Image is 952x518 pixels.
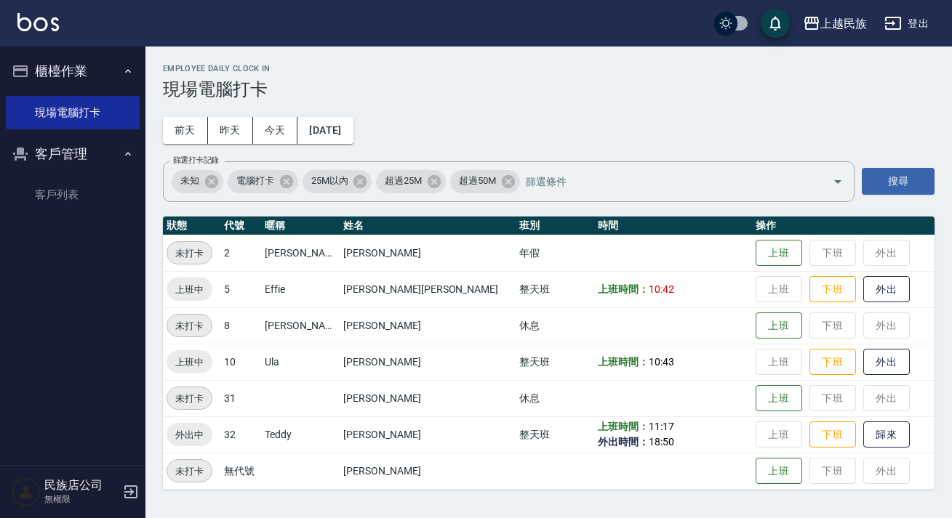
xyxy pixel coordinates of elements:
[167,427,212,442] span: 外出中
[340,307,515,344] td: [PERSON_NAME]
[17,13,59,31] img: Logo
[163,117,208,144] button: 前天
[522,169,807,194] input: 篩選條件
[340,380,515,416] td: [PERSON_NAME]
[761,9,790,38] button: save
[809,276,856,303] button: 下班
[594,216,752,235] th: 時間
[516,344,594,380] td: 整天班
[6,52,140,90] button: 櫃檯作業
[261,344,340,380] td: Ula
[756,240,802,267] button: 上班
[208,117,253,144] button: 昨天
[516,235,594,271] td: 年假
[6,135,140,173] button: 客戶管理
[167,355,212,370] span: 上班中
[649,436,674,448] span: 18:50
[340,271,515,307] td: [PERSON_NAME][PERSON_NAME]
[220,453,261,489] td: 無代號
[261,235,340,271] td: [PERSON_NAME]
[862,168,935,195] button: 搜尋
[863,276,910,303] button: 外出
[220,271,261,307] td: 5
[220,380,261,416] td: 31
[450,174,505,188] span: 超過50M
[598,436,649,448] b: 外出時間：
[163,216,220,235] th: 狀態
[809,421,856,448] button: 下班
[261,216,340,235] th: 暱稱
[340,453,515,489] td: [PERSON_NAME]
[220,344,261,380] td: 10
[172,174,208,188] span: 未知
[220,307,261,344] td: 8
[863,349,910,376] button: 外出
[167,246,212,261] span: 未打卡
[649,421,674,432] span: 11:17
[516,216,594,235] th: 班別
[228,170,298,193] div: 電腦打卡
[879,10,935,37] button: 登出
[340,216,515,235] th: 姓名
[516,380,594,416] td: 休息
[340,416,515,453] td: [PERSON_NAME]
[809,349,856,376] button: 下班
[44,478,119,493] h5: 民族店公司
[863,421,910,448] button: 歸來
[163,79,935,100] h3: 現場電腦打卡
[598,283,649,295] b: 上班時間：
[44,493,119,506] p: 無權限
[516,307,594,344] td: 休息
[297,117,353,144] button: [DATE]
[756,312,802,339] button: 上班
[261,416,340,453] td: Teddy
[6,96,140,129] a: 現場電腦打卡
[752,216,935,235] th: 操作
[826,170,849,193] button: Open
[376,174,431,188] span: 超過25M
[598,356,649,368] b: 上班時間：
[167,318,212,333] span: 未打卡
[253,117,298,144] button: 今天
[172,170,223,193] div: 未知
[340,344,515,380] td: [PERSON_NAME]
[220,235,261,271] td: 2
[173,155,219,166] label: 篩選打卡記錄
[797,9,873,39] button: 上越民族
[167,282,212,297] span: 上班中
[756,385,802,412] button: 上班
[220,216,261,235] th: 代號
[756,458,802,485] button: 上班
[12,477,41,506] img: Person
[261,307,340,344] td: [PERSON_NAME]
[820,15,867,33] div: 上越民族
[450,170,520,193] div: 超過50M
[220,416,261,453] td: 32
[376,170,446,193] div: 超過25M
[649,283,674,295] span: 10:42
[261,271,340,307] td: Effie
[649,356,674,368] span: 10:43
[516,271,594,307] td: 整天班
[167,391,212,406] span: 未打卡
[340,235,515,271] td: [PERSON_NAME]
[228,174,283,188] span: 電腦打卡
[516,416,594,453] td: 整天班
[303,170,372,193] div: 25M以內
[303,174,357,188] span: 25M以內
[598,421,649,432] b: 上班時間：
[167,464,212,479] span: 未打卡
[163,64,935,73] h2: Employee Daily Clock In
[6,178,140,211] a: 客戶列表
